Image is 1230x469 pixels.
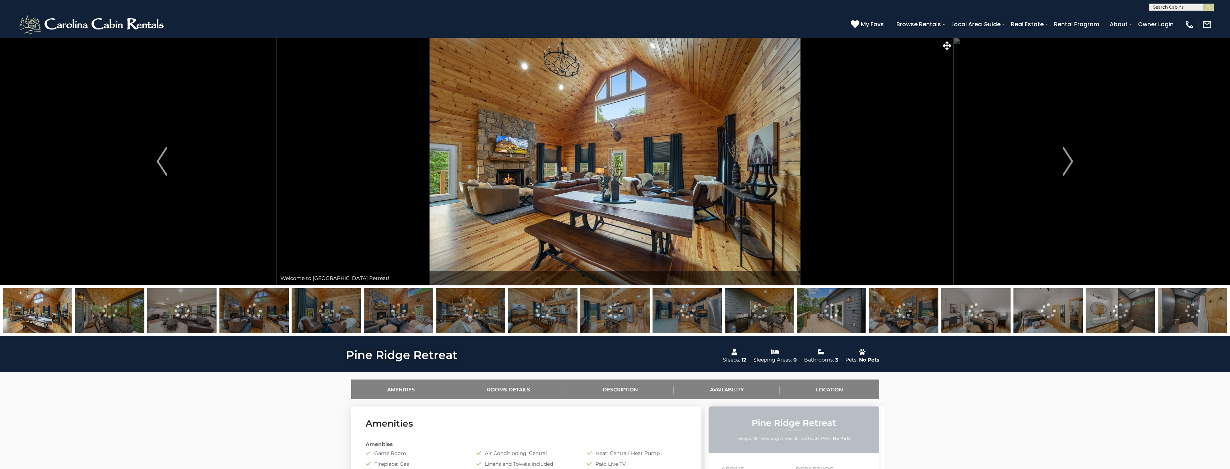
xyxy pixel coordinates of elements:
[364,288,433,333] img: 169077890
[351,380,451,399] a: Amenities
[851,20,886,29] a: My Favs
[451,380,566,399] a: Rooms Details
[360,460,471,468] div: Fireplace: Gas
[725,288,794,333] img: 169077915
[471,460,581,468] div: Linens and Towels Included
[3,288,72,333] img: 169077895
[580,288,650,333] img: 169077897
[1106,18,1131,31] a: About
[1050,18,1103,31] a: Rental Program
[581,450,692,457] div: Heat: Central/ Heat Pump
[566,380,674,399] a: Description
[1134,18,1177,31] a: Owner Login
[1013,288,1083,333] img: 169077886
[893,18,944,31] a: Browse Rentals
[18,14,167,35] img: White-1-2.png
[869,288,938,333] img: 169077892
[1184,19,1194,29] img: phone-regular-white.png
[861,20,884,29] span: My Favs
[471,450,581,457] div: Air Conditioning: Central
[360,450,471,457] div: Game Room
[674,380,780,399] a: Availability
[948,18,1004,31] a: Local Area Guide
[953,37,1183,285] button: Next
[219,288,289,333] img: 169077889
[47,37,277,285] button: Previous
[780,380,879,399] a: Location
[1063,147,1073,176] img: arrow
[1202,19,1212,29] img: mail-regular-white.png
[1086,288,1155,333] img: 169077887
[366,417,687,430] h3: Amenities
[436,288,505,333] img: 169077891
[157,147,167,176] img: arrow
[277,271,953,285] div: Welcome to [GEOGRAPHIC_DATA] Retreat!
[581,460,692,468] div: Paid Live TV
[292,288,361,333] img: 169077893
[1007,18,1047,31] a: Real Estate
[75,288,144,333] img: 169077916
[653,288,722,333] img: 169077896
[508,288,577,333] img: 169077894
[360,441,692,448] div: Amenities
[1158,288,1227,333] img: 169077888
[147,288,217,333] img: 169077904
[941,288,1011,333] img: 169077885
[797,288,866,333] img: 169077918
